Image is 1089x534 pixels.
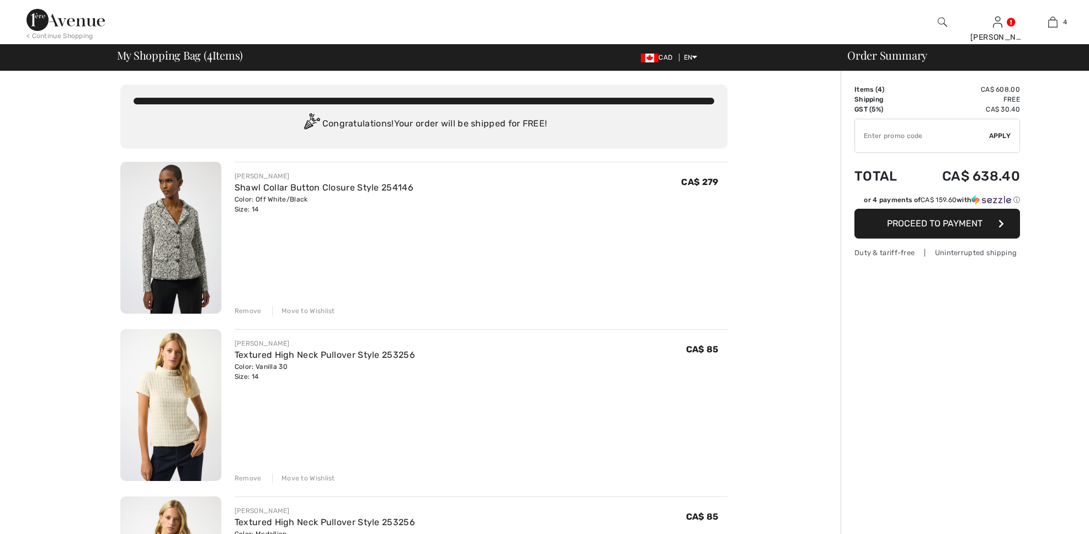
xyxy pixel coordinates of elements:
td: Total [854,157,913,195]
div: Move to Wishlist [272,473,335,483]
span: CA$ 85 [686,511,719,522]
span: CAD [641,54,677,61]
span: 4 [1063,17,1067,27]
div: [PERSON_NAME] [235,339,415,348]
a: Textured High Neck Pullover Style 253256 [235,517,415,527]
img: Sezzle [971,195,1011,205]
span: CA$ 85 [686,344,719,355]
div: Move to Wishlist [272,306,335,316]
div: [PERSON_NAME] [970,31,1024,43]
img: Textured High Neck Pullover Style 253256 [120,329,221,481]
div: or 4 payments of with [864,195,1020,205]
div: < Continue Shopping [26,31,93,41]
div: [PERSON_NAME] [235,506,415,516]
td: Items ( ) [854,84,913,94]
span: My Shopping Bag ( Items) [117,50,243,61]
img: 1ère Avenue [26,9,105,31]
td: Free [913,94,1020,104]
a: Textured High Neck Pullover Style 253256 [235,350,415,360]
div: Remove [235,306,262,316]
a: Shawl Collar Button Closure Style 254146 [235,182,413,193]
span: 4 [207,47,213,61]
img: My Bag [1048,15,1058,29]
a: Sign In [993,17,1002,27]
td: GST (5%) [854,104,913,114]
a: 4 [1026,15,1080,29]
div: Order Summary [834,50,1082,61]
img: search the website [938,15,947,29]
div: or 4 payments ofCA$ 159.60withSezzle Click to learn more about Sezzle [854,195,1020,209]
span: CA$ 279 [681,177,718,187]
td: CA$ 638.40 [913,157,1020,195]
div: Remove [235,473,262,483]
div: [PERSON_NAME] [235,171,413,181]
div: Congratulations! Your order will be shipped for FREE! [134,113,714,135]
img: Canadian Dollar [641,54,658,62]
div: Color: Vanilla 30 Size: 14 [235,362,415,382]
div: Color: Off White/Black Size: 14 [235,194,413,214]
img: My Info [993,15,1002,29]
span: CA$ 159.60 [921,196,957,204]
span: EN [684,54,698,61]
td: CA$ 608.00 [913,84,1020,94]
td: CA$ 30.40 [913,104,1020,114]
img: Congratulation2.svg [300,113,322,135]
img: Shawl Collar Button Closure Style 254146 [120,162,221,314]
span: Proceed to Payment [887,218,982,229]
button: Proceed to Payment [854,209,1020,239]
input: Promo code [855,119,989,152]
td: Shipping [854,94,913,104]
div: Duty & tariff-free | Uninterrupted shipping [854,247,1020,258]
span: 4 [878,86,882,93]
span: Apply [989,131,1011,141]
